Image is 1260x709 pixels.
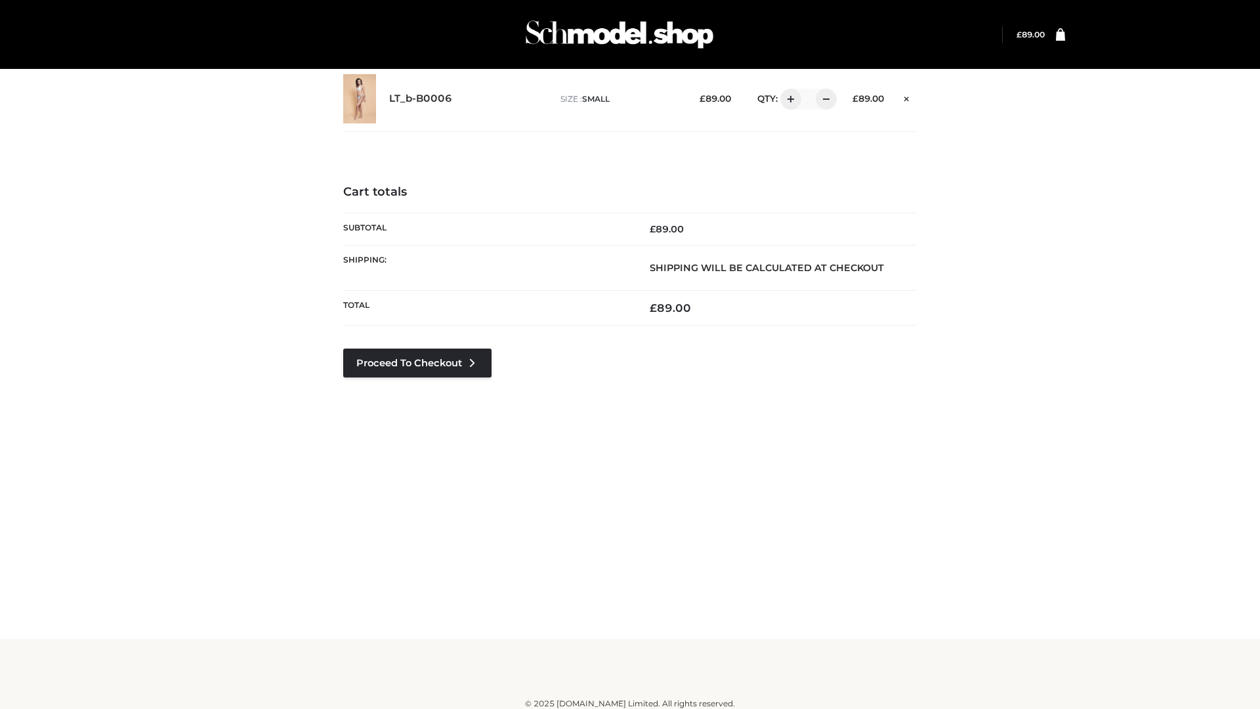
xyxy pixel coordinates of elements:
[343,74,376,123] img: LT_b-B0006 - SMALL
[1017,30,1045,39] a: £89.00
[389,93,452,105] a: LT_b-B0006
[1017,30,1045,39] bdi: 89.00
[852,93,884,104] bdi: 89.00
[700,93,731,104] bdi: 89.00
[744,89,832,110] div: QTY:
[343,185,917,200] h4: Cart totals
[650,301,691,314] bdi: 89.00
[897,89,917,106] a: Remove this item
[582,94,610,104] span: SMALL
[521,9,718,60] img: Schmodel Admin 964
[852,93,858,104] span: £
[650,301,657,314] span: £
[650,223,656,235] span: £
[343,349,492,377] a: Proceed to Checkout
[343,213,630,245] th: Subtotal
[1017,30,1022,39] span: £
[560,93,679,105] p: size :
[343,291,630,326] th: Total
[343,245,630,290] th: Shipping:
[650,262,884,274] strong: Shipping will be calculated at checkout
[700,93,705,104] span: £
[650,223,684,235] bdi: 89.00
